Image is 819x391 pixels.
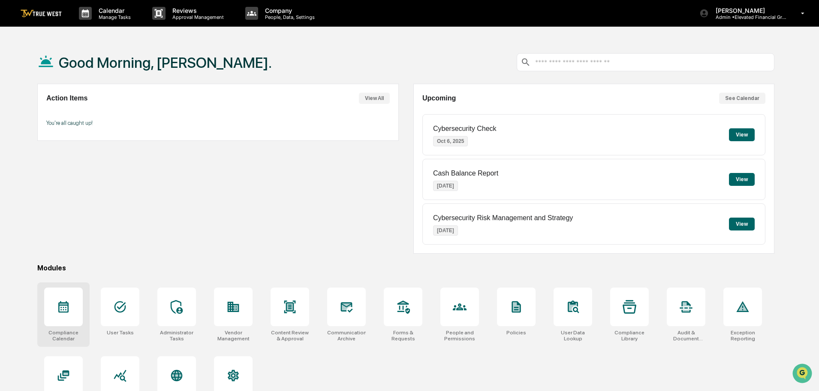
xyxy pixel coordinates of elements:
[433,136,468,146] p: Oct 6, 2025
[146,68,156,79] button: Start new chat
[729,218,755,230] button: View
[610,330,649,342] div: Compliance Library
[440,330,479,342] div: People and Permissions
[107,330,134,336] div: User Tasks
[157,330,196,342] div: Administrator Tasks
[62,176,69,183] div: 🗄️
[46,120,389,126] p: You're all caught up!
[5,172,59,188] a: 🖐️Preclearance
[59,172,110,188] a: 🗄️Attestations
[39,74,118,81] div: We're available if you need us!
[258,14,319,20] p: People, Data, Settings
[59,54,272,71] h1: Good Morning, [PERSON_NAME].
[92,14,135,20] p: Manage Tasks
[71,176,106,184] span: Attestations
[76,140,93,147] span: [DATE]
[18,66,33,81] img: 8933085812038_c878075ebb4cc5468115_72.jpg
[729,173,755,186] button: View
[17,176,55,184] span: Preclearance
[729,128,755,141] button: View
[71,140,74,147] span: •
[271,330,309,342] div: Content Review & Approval
[709,7,789,14] p: [PERSON_NAME]
[554,330,592,342] div: User Data Lookup
[9,176,15,183] div: 🖐️
[76,117,93,124] span: [DATE]
[433,214,573,222] p: Cybersecurity Risk Management and Strategy
[92,7,135,14] p: Calendar
[9,66,24,81] img: 1746055101610-c473b297-6a78-478c-a979-82029cc54cd1
[506,330,526,336] div: Policies
[85,213,104,219] span: Pylon
[719,93,765,104] button: See Calendar
[17,192,54,200] span: Data Lookup
[44,330,83,342] div: Compliance Calendar
[422,94,456,102] h2: Upcoming
[9,193,15,200] div: 🔎
[9,95,57,102] div: Past conversations
[9,132,22,145] img: Tammy Steffen
[46,94,87,102] h2: Action Items
[9,18,156,32] p: How can we help?
[433,181,458,191] p: [DATE]
[21,9,62,18] img: logo
[39,66,141,74] div: Start new chat
[433,225,458,236] p: [DATE]
[9,109,22,122] img: Tammy Steffen
[5,188,57,204] a: 🔎Data Lookup
[433,170,498,177] p: Cash Balance Report
[792,363,815,386] iframe: Open customer support
[327,330,366,342] div: Communications Archive
[709,14,789,20] p: Admin • Elevated Financial Group
[71,117,74,124] span: •
[433,125,497,133] p: Cybersecurity Check
[667,330,705,342] div: Audit & Document Logs
[166,7,228,14] p: Reviews
[60,212,104,219] a: Powered byPylon
[384,330,422,342] div: Forms & Requests
[27,117,69,124] span: [PERSON_NAME]
[214,330,253,342] div: Vendor Management
[133,94,156,104] button: See all
[166,14,228,20] p: Approval Management
[258,7,319,14] p: Company
[359,93,390,104] button: View All
[723,330,762,342] div: Exception Reporting
[27,140,69,147] span: [PERSON_NAME]
[37,264,774,272] div: Modules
